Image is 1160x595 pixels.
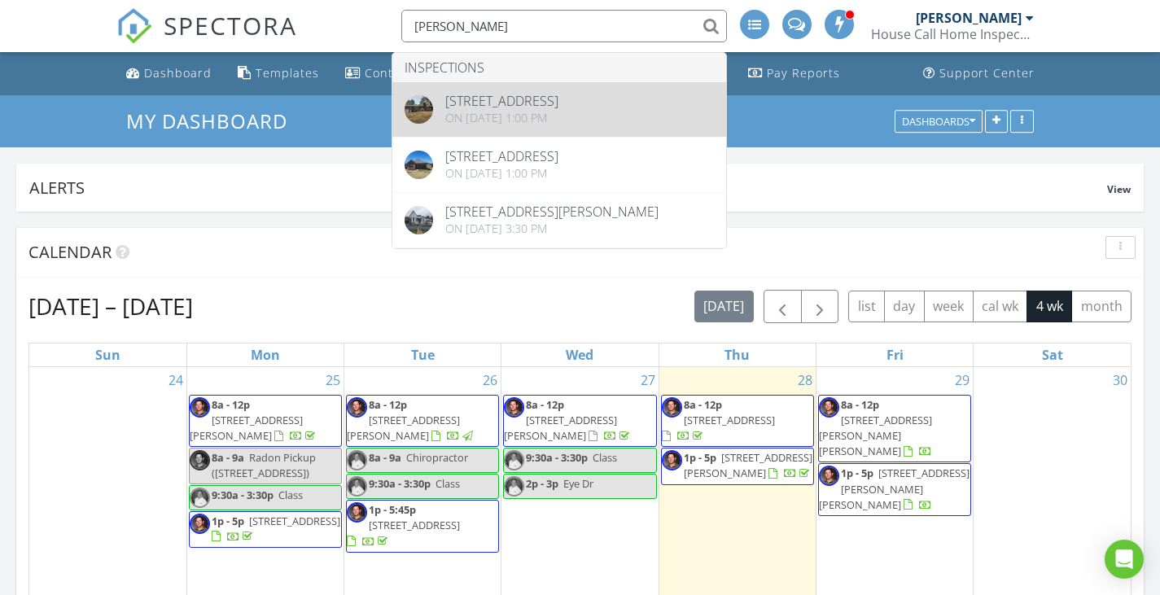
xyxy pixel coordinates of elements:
a: 8a - 12p [STREET_ADDRESS][PERSON_NAME] [190,397,318,443]
div: House Call Home Inspection [871,26,1034,42]
a: 8a - 12p [STREET_ADDRESS][PERSON_NAME] [503,395,656,448]
a: 1p - 5p [STREET_ADDRESS][PERSON_NAME][PERSON_NAME] [819,466,970,511]
div: [PERSON_NAME] [916,10,1022,26]
a: 1p - 5p [STREET_ADDRESS] [189,511,342,548]
span: 8a - 12p [526,397,564,412]
span: [STREET_ADDRESS][PERSON_NAME] [347,413,460,443]
span: [STREET_ADDRESS][PERSON_NAME] [684,450,812,480]
img: cory_profile_pic_2.jpg [662,397,682,418]
img: cory_profile_pic_2.jpg [819,397,839,418]
a: Friday [883,343,907,366]
span: 8a - 9a [369,450,401,465]
span: [STREET_ADDRESS][PERSON_NAME][PERSON_NAME] [819,466,970,511]
img: d_forsythe112.jpg [347,476,367,497]
button: list [848,291,885,322]
div: Open Intercom Messenger [1105,540,1144,579]
a: 1p - 5:45p [STREET_ADDRESS] [347,502,460,548]
span: 1p - 5:45p [369,502,416,517]
a: 8a - 12p [STREET_ADDRESS][PERSON_NAME] [504,397,633,443]
a: 1p - 5p [STREET_ADDRESS][PERSON_NAME][PERSON_NAME] [818,463,971,516]
a: Go to August 27, 2025 [637,367,659,393]
div: [STREET_ADDRESS][PERSON_NAME] [445,205,659,218]
div: [STREET_ADDRESS] [445,150,558,163]
a: 8a - 12p [STREET_ADDRESS] [662,397,775,443]
div: Templates [256,65,319,81]
a: Thursday [721,343,753,366]
span: 1p - 5p [212,514,244,528]
span: 8a - 9a [212,450,244,465]
img: cory_profile_pic_2.jpg [347,502,367,523]
button: Dashboards [895,110,983,133]
span: 1p - 5p [684,450,716,465]
a: 8a - 12p [STREET_ADDRESS][PERSON_NAME][PERSON_NAME] [818,395,971,463]
span: 9:30a - 3:30p [526,450,588,465]
span: Class [593,450,617,465]
a: Go to August 25, 2025 [322,367,344,393]
span: 9:30a - 3:30p [212,488,274,502]
button: [DATE] [694,291,754,322]
a: 1p - 5:45p [STREET_ADDRESS] [346,500,499,553]
a: Go to August 24, 2025 [165,367,186,393]
a: Contacts [339,59,425,89]
a: Go to August 26, 2025 [479,367,501,393]
li: Inspections [392,53,726,82]
img: cory_profile_pic_2.jpg [504,397,524,418]
span: View [1107,182,1131,196]
span: [STREET_ADDRESS] [369,518,460,532]
button: 4 wk [1026,291,1072,322]
img: cory_profile_pic_2.jpg [347,397,367,418]
img: cory_profile_pic_2.jpg [190,450,210,470]
span: Calendar [28,241,112,263]
span: [STREET_ADDRESS] [249,514,340,528]
a: Wednesday [562,343,597,366]
span: Class [278,488,303,502]
img: cory_profile_pic_2.jpg [819,466,839,486]
a: Saturday [1039,343,1066,366]
span: 9:30a - 3:30p [369,476,431,491]
button: month [1071,291,1132,322]
span: 8a - 12p [212,397,250,412]
img: 8305368%2Fcover_photos%2FW5knHvlB70Vl9CqvdD5A%2Foriginal.8305368-1742235123554 [405,151,433,179]
div: On [DATE] 1:00 pm [445,112,558,125]
div: On [DATE] 3:30 pm [445,222,659,235]
a: 8a - 12p [STREET_ADDRESS][PERSON_NAME] [347,397,475,443]
a: SPECTORA [116,22,297,56]
h2: [DATE] – [DATE] [28,290,193,322]
div: [STREET_ADDRESS] [445,94,558,107]
div: Dashboards [902,116,975,127]
span: [STREET_ADDRESS][PERSON_NAME] [504,413,617,443]
img: cory_profile_pic_2.jpg [190,397,210,418]
div: Alerts [29,177,1107,199]
a: 8a - 12p [STREET_ADDRESS][PERSON_NAME] [189,395,342,448]
a: My Dashboard [126,107,301,134]
button: Previous [764,290,802,323]
img: cory_profile_pic_2.jpg [662,450,682,470]
img: d_forsythe112.jpg [504,450,524,470]
img: 5086539%2Fcover_photos%2F3BJxKtLQAYd3xRIKLCht%2Foriginal.5086539-1689369662091 [405,206,433,234]
a: Monday [247,343,283,366]
span: 8a - 12p [841,397,879,412]
span: Radon Pickup ([STREET_ADDRESS]) [212,450,316,480]
div: Dashboard [144,65,212,81]
img: d_forsythe112.jpg [347,450,367,470]
img: The Best Home Inspection Software - Spectora [116,8,152,44]
a: 8a - 12p [STREET_ADDRESS][PERSON_NAME] [346,395,499,448]
a: Sunday [92,343,124,366]
span: Chiropractor [406,450,468,465]
span: SPECTORA [164,8,297,42]
div: Pay Reports [767,65,840,81]
span: [STREET_ADDRESS][PERSON_NAME] [190,413,303,443]
span: 8a - 12p [369,397,407,412]
span: 8a - 12p [684,397,722,412]
a: Go to August 29, 2025 [952,367,973,393]
button: week [924,291,974,322]
a: 8a - 12p [STREET_ADDRESS][PERSON_NAME][PERSON_NAME] [819,397,932,459]
a: Tuesday [408,343,438,366]
img: 5483001%2Fcover_photos%2Fn3x5ldhpalbfmt973tN3%2Foriginal.5483001-1696442273022 [405,95,433,124]
button: Next [801,290,839,323]
span: [STREET_ADDRESS] [684,413,775,427]
input: Search everything... [401,10,727,42]
a: Go to August 30, 2025 [1110,367,1131,393]
button: day [884,291,925,322]
span: Class [436,476,460,491]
